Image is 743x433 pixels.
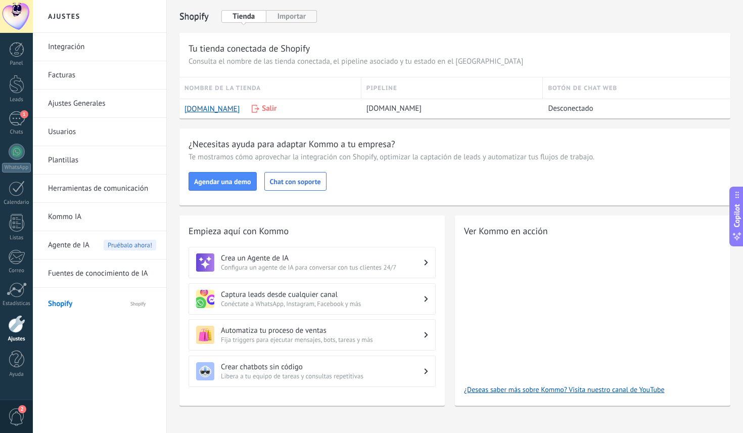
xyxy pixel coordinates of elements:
[33,61,166,90] li: Facturas
[2,300,31,307] div: Estadísticas
[48,61,156,90] a: Facturas
[262,105,282,112] p: Salir
[48,290,110,314] span: Shopify
[221,263,424,272] span: Configura un agente de IA para conversar con tus clientes 24/7
[2,336,31,342] div: Ajustes
[48,146,156,175] a: Plantillas
[221,335,424,344] span: Fija triggers para ejecutar mensajes, bots, tareas y más
[266,10,317,23] button: Importar
[184,104,240,114] a: [DOMAIN_NAME]
[104,240,156,250] span: Pruébalo ahora!
[246,100,282,118] button: Salir
[48,175,156,203] a: Herramientas de comunicación
[48,231,156,259] a: Agente de IA Pruébalo ahora!
[33,203,166,231] li: Kommo IA
[179,6,209,26] h2: Shopify
[33,118,166,146] li: Usuarios
[2,268,31,274] div: Correo
[189,152,594,162] span: Te mostramos cómo aprovechar la integración con Shopify, optimizar la captación de leads y automa...
[2,97,31,103] div: Leads
[33,146,166,175] li: Plantillas
[2,371,31,378] div: Ayuda
[221,372,424,380] span: Libera a tu equipo de tareas y consultas repetitivas
[221,362,424,372] h3: Crear chatbots sin código
[33,33,166,61] li: Integración
[221,253,424,263] h3: Crea un Agente de IA
[189,42,721,55] h3: Tu tienda conectada de Shopify
[33,288,166,316] li: Shopify
[18,405,26,413] span: 2
[221,10,266,23] button: Tienda
[33,231,166,259] li: Agente de IA
[48,231,89,259] span: Agente de IA
[2,199,31,206] div: Calendario
[33,175,166,203] li: Herramientas de comunicación
[464,249,721,376] iframe: Transforma tus ventas con Kommo
[111,290,156,314] span: Shopify
[194,178,251,185] span: Agendar una demo
[221,299,424,308] span: Conéctate a WhatsApp, Instagram, Facebook y más
[366,83,397,93] h3: Pipeline
[48,259,156,288] a: Fuentes de conocimiento de IA
[264,172,327,191] button: Chat con soporte
[48,90,156,118] a: Ajustes Generales
[48,290,156,314] a: Shopify Shopify
[33,90,166,118] li: Ajustes Generales
[221,326,424,335] h3: Automatiza tu proceso de ventas
[548,83,617,93] h3: BOTÓN DE CHAT WEB
[184,83,261,93] h3: Nombre de la tienda
[366,104,422,114] span: [DOMAIN_NAME]
[464,225,721,237] h3: Ver Kommo en acción
[464,377,721,410] a: ¿Deseas saber más sobre Kommo? Visita nuestro canal de YouTube
[20,110,28,118] span: 1
[33,259,166,288] li: Fuentes de conocimiento de IA
[2,60,31,67] div: Panel
[189,172,257,191] button: Agendar una demo
[48,118,156,146] a: Usuarios
[2,235,31,241] div: Listas
[732,204,742,228] span: Copilot
[189,57,523,67] span: Consulta el nombre de las tienda conectada, el pipeline asociado y tu estado en el [GEOGRAPHIC_DATA]
[2,163,31,172] div: WhatsApp
[189,138,721,150] h3: ¿Necesitas ayuda para adaptar Kommo a tu empresa?
[270,178,321,185] span: Chat con soporte
[548,104,593,114] span: Desconectado
[189,225,436,237] h3: Empieza aquí con Kommo
[48,33,156,61] a: Integración
[2,129,31,136] div: Chats
[221,290,424,299] h3: Captura leads desde cualquier canal
[48,203,156,231] a: Kommo IA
